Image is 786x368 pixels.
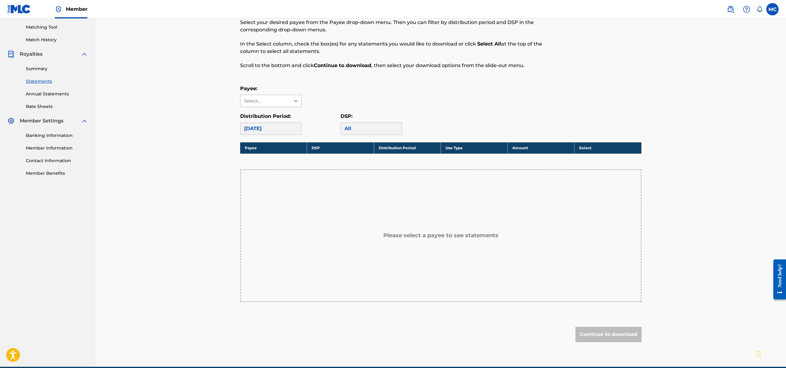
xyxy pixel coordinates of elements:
[766,3,779,15] div: User Menu
[374,142,441,154] th: Distribution Period
[743,6,750,13] img: help
[81,50,88,58] img: expand
[26,132,88,139] a: Banking Information
[26,91,88,97] a: Annual Statements
[240,113,291,119] label: Distribution Period:
[508,142,574,154] th: Amount
[769,254,786,304] iframe: Resource Center
[574,142,641,154] th: Select
[55,6,62,13] img: Top Rightsholder
[26,103,88,110] a: Rate Sheets
[26,170,88,177] a: Member Benefits
[240,62,549,69] p: Scroll to the bottom and click , then select your download options from the slide-out menu.
[314,62,371,68] strong: Continue to download
[26,158,88,164] a: Contact Information
[66,6,87,13] span: Member
[244,98,286,104] div: Select...
[727,6,734,13] img: search
[240,86,257,91] label: Payee:
[26,78,88,85] a: Statements
[441,142,507,154] th: Use Type
[341,113,353,119] label: DSP:
[477,41,501,47] strong: Select All
[756,6,763,12] div: Notifications
[81,117,88,125] img: expand
[307,142,374,154] th: DSP
[240,19,549,34] p: Select your desired payee from the Payee drop-down menu. Then you can filter by distribution peri...
[7,5,31,14] img: MLC Logo
[26,145,88,151] a: Member Information
[383,232,498,239] h5: Please select a payee to see statements
[26,66,88,72] a: Summary
[20,50,42,58] span: Royalties
[20,117,63,125] span: Member Settings
[740,3,753,15] div: Help
[26,24,88,30] a: Matching Tool
[240,142,307,154] th: Payee
[757,345,761,363] div: Drag
[755,338,786,368] iframe: Chat Widget
[26,37,88,43] a: Match History
[7,117,15,125] img: Member Settings
[724,3,737,15] a: Public Search
[240,40,549,55] p: In the Select column, check the box(es) for any statements you would like to download or click at...
[7,50,15,58] img: Royalties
